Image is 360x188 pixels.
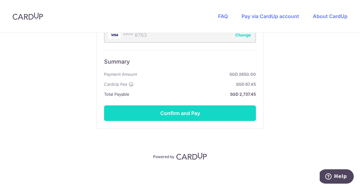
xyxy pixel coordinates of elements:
iframe: Opens a widget where you can find more information [320,169,354,185]
a: About CardUp [313,13,347,19]
strong: SGD 87.45 [136,80,256,88]
button: Confirm and Pay [104,105,256,121]
span: Total Payable [104,90,129,98]
a: FAQ [218,13,228,19]
h6: Summary [104,58,256,65]
strong: SGD 2,737.45 [132,90,256,98]
img: CardUp [176,152,207,160]
a: Pay via CardUp account [242,13,299,19]
button: Change [235,32,251,38]
span: CardUp Fee [104,80,127,88]
span: Payment Amount [104,70,137,78]
strong: SGD 2650.00 [139,70,256,78]
p: Powered by [153,153,174,159]
img: CardUp [12,12,43,20]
